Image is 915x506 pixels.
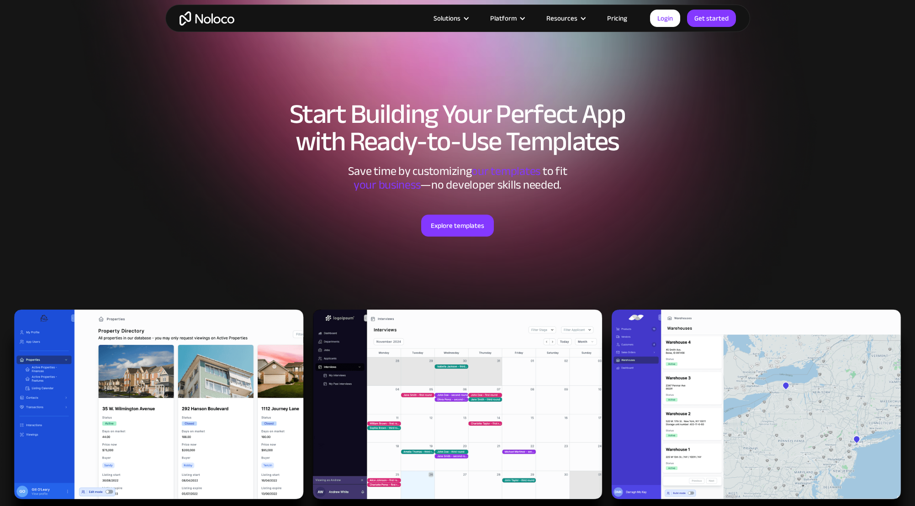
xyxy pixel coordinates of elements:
[471,160,540,182] span: our templates
[354,174,421,196] span: your business
[546,12,577,24] div: Resources
[180,11,234,26] a: home
[175,100,741,155] h1: Start Building Your Perfect App with Ready-to-Use Templates
[535,12,596,24] div: Resources
[421,215,494,237] a: Explore templates
[434,12,460,24] div: Solutions
[596,12,639,24] a: Pricing
[321,164,595,192] div: Save time by customizing to fit ‍ —no developer skills needed.
[422,12,479,24] div: Solutions
[490,12,517,24] div: Platform
[650,10,680,27] a: Login
[479,12,535,24] div: Platform
[687,10,736,27] a: Get started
